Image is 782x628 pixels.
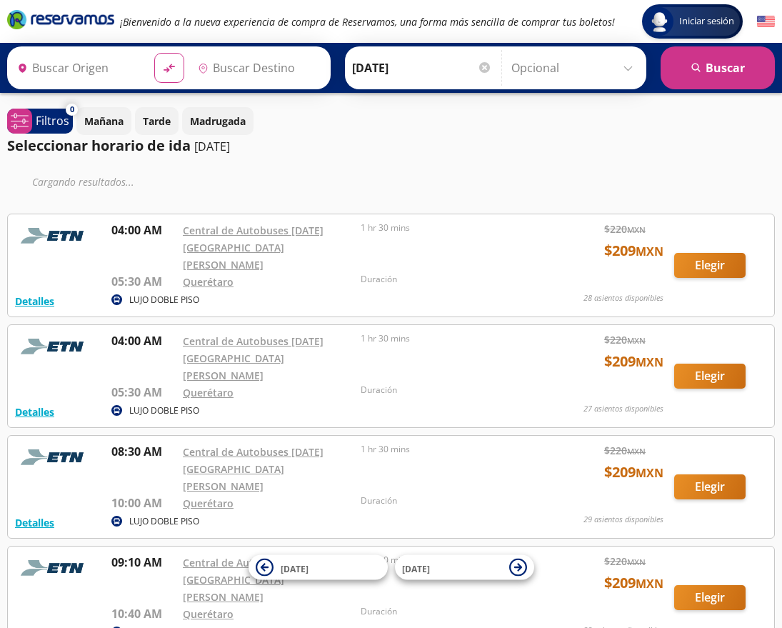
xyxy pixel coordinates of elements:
[76,107,131,135] button: Mañana
[183,497,234,510] a: Querétaro
[757,13,775,31] button: English
[32,175,134,189] em: Cargando resultados ...
[15,404,54,419] button: Detalles
[135,107,179,135] button: Tarde
[15,221,94,250] img: RESERVAMOS
[604,443,646,458] span: $ 220
[636,576,663,592] small: MXN
[194,138,230,155] p: [DATE]
[661,46,775,89] button: Buscar
[636,244,663,259] small: MXN
[183,386,234,399] a: Querétaro
[70,104,74,116] span: 0
[361,494,531,507] p: Duración
[111,273,176,290] p: 05:30 AM
[7,9,114,30] i: Brand Logo
[361,443,531,456] p: 1 hr 30 mins
[192,50,324,86] input: Buscar Destino
[84,114,124,129] p: Mañana
[183,607,234,621] a: Querétaro
[604,351,663,372] span: $ 209
[361,554,531,567] p: 1 hr 30 mins
[361,221,531,234] p: 1 hr 30 mins
[604,554,646,569] span: $ 220
[15,443,94,472] img: RESERVAMOS
[36,112,69,129] p: Filtros
[7,109,73,134] button: 0Filtros
[15,515,54,530] button: Detalles
[111,384,176,401] p: 05:30 AM
[636,354,663,370] small: MXN
[604,572,663,594] span: $ 209
[604,332,646,347] span: $ 220
[182,107,254,135] button: Madrugada
[7,135,191,156] p: Seleccionar horario de ida
[583,403,663,415] p: 27 asientos disponibles
[11,50,143,86] input: Buscar Origen
[674,474,746,499] button: Elegir
[583,514,663,526] p: 29 asientos disponibles
[604,462,663,483] span: $ 209
[120,15,615,29] em: ¡Bienvenido a la nueva experiencia de compra de Reservamos, una forma más sencilla de comprar tus...
[627,224,646,235] small: MXN
[636,465,663,481] small: MXN
[361,384,531,397] p: Duración
[627,335,646,346] small: MXN
[281,562,309,574] span: [DATE]
[361,332,531,345] p: 1 hr 30 mins
[183,275,234,289] a: Querétaro
[361,273,531,286] p: Duración
[183,445,324,493] a: Central de Autobuses [DATE][GEOGRAPHIC_DATA][PERSON_NAME]
[511,50,639,86] input: Opcional
[673,14,740,29] span: Iniciar sesión
[15,294,54,309] button: Detalles
[674,364,746,389] button: Elegir
[111,332,176,349] p: 04:00 AM
[15,554,94,582] img: RESERVAMOS
[604,221,646,236] span: $ 220
[674,585,746,610] button: Elegir
[111,443,176,460] p: 08:30 AM
[111,221,176,239] p: 04:00 AM
[15,332,94,361] img: RESERVAMOS
[604,240,663,261] span: $ 209
[190,114,246,129] p: Madrugada
[111,554,176,571] p: 09:10 AM
[129,404,199,417] p: LUJO DOBLE PISO
[129,294,199,306] p: LUJO DOBLE PISO
[111,605,176,622] p: 10:40 AM
[249,555,388,580] button: [DATE]
[674,253,746,278] button: Elegir
[352,50,492,86] input: Elegir Fecha
[361,605,531,618] p: Duración
[183,556,324,604] a: Central de Autobuses [DATE][GEOGRAPHIC_DATA][PERSON_NAME]
[143,114,171,129] p: Tarde
[183,224,324,271] a: Central de Autobuses [DATE][GEOGRAPHIC_DATA][PERSON_NAME]
[183,334,324,382] a: Central de Autobuses [DATE][GEOGRAPHIC_DATA][PERSON_NAME]
[583,292,663,304] p: 28 asientos disponibles
[111,494,176,512] p: 10:00 AM
[402,562,430,574] span: [DATE]
[627,557,646,567] small: MXN
[395,555,534,580] button: [DATE]
[7,9,114,34] a: Brand Logo
[627,446,646,457] small: MXN
[129,515,199,528] p: LUJO DOBLE PISO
